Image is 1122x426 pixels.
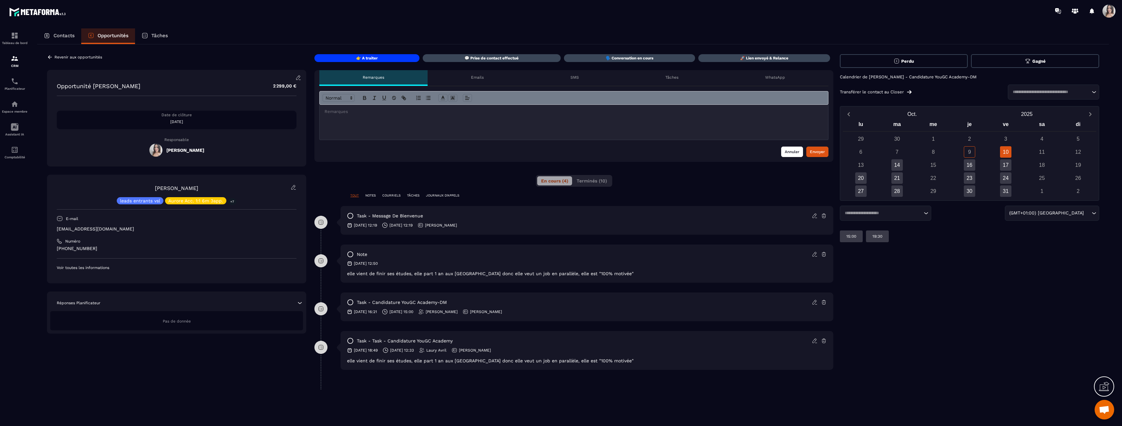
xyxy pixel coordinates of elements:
[228,198,236,205] p: +7
[57,137,296,142] p: Responsable
[354,261,378,266] p: [DATE] 12:50
[1060,120,1096,131] div: di
[1036,133,1048,145] div: 4
[37,28,81,44] a: Contacts
[541,178,568,183] span: En cours (4)
[266,80,296,92] p: 2 299,00 €
[2,50,28,72] a: formationformationCRM
[98,33,129,39] p: Opportunités
[971,54,1099,68] button: Gagné
[390,348,414,353] p: [DATE] 12:33
[135,28,174,44] a: Tâches
[1036,185,1048,197] div: 1
[1085,210,1090,217] input: Search for option
[57,265,296,270] p: Voir toutes les informations
[1005,206,1099,221] div: Search for option
[2,155,28,159] p: Comptabilité
[66,216,78,221] p: E-mail
[11,77,19,85] img: scheduler
[426,309,458,314] p: [PERSON_NAME]
[842,210,922,216] input: Search for option
[964,172,975,184] div: 23
[357,338,453,344] p: task - task - Candidature YouGC Academy
[879,120,915,131] div: ma
[357,251,367,258] p: note
[855,172,867,184] div: 20
[806,147,828,157] button: Envoyer
[570,75,579,80] p: SMS
[363,75,384,80] p: Remarques
[2,87,28,90] p: Planificateur
[840,89,904,95] p: Transférer le contact au Closer
[1000,185,1011,197] div: 31
[407,193,419,198] p: TÂCHES
[928,159,939,171] div: 15
[915,120,951,131] div: me
[347,358,827,363] div: elle vient de finir ses études, elle part 1 an aux [GEOGRAPHIC_DATA] donc elle veut un job en par...
[840,206,931,221] div: Search for option
[891,159,903,171] div: 14
[843,110,855,118] button: Previous month
[389,223,413,228] p: [DATE] 12:19
[840,54,968,68] button: Perdu
[57,245,296,252] p: [PHONE_NUMBER]
[891,185,903,197] div: 28
[168,198,223,203] p: Aurore Acc. 1:1 6m 3app.
[426,193,459,198] p: JOURNAUX D'APPELS
[840,74,1099,80] p: Calendrier de [PERSON_NAME] - Candidature YouGC Academy-DM
[1000,159,1011,171] div: 17
[151,33,168,39] p: Tâches
[11,32,19,39] img: formation
[1072,133,1084,145] div: 5
[2,141,28,164] a: accountantaccountantComptabilité
[1024,120,1060,131] div: sa
[969,108,1084,120] button: Open years overlay
[57,300,100,306] p: Réponses Planificateur
[57,83,140,89] p: Opportunité [PERSON_NAME]
[11,100,19,108] img: automations
[163,319,191,323] span: Pas de donnée
[9,6,68,18] img: logo
[54,55,102,59] p: Revenir aux opportunités
[964,185,975,197] div: 30
[1084,110,1096,118] button: Next month
[1036,172,1048,184] div: 25
[855,146,867,158] div: 6
[951,120,988,131] div: je
[2,133,28,136] p: Assistant IA
[365,193,376,198] p: NOTES
[577,178,607,183] span: Terminés (10)
[425,223,457,228] p: [PERSON_NAME]
[354,223,377,228] p: [DATE] 12:19
[964,159,975,171] div: 16
[988,120,1024,131] div: ve
[781,147,803,157] button: Annuler
[53,33,75,39] p: Contacts
[1095,400,1114,419] div: Ouvrir le chat
[426,348,447,353] p: Laury Avril
[810,149,825,155] div: Envoyer
[1072,146,1084,158] div: 12
[2,72,28,95] a: schedulerschedulerPlanificateur
[2,27,28,50] a: formationformationTableau de bord
[855,159,867,171] div: 13
[65,239,80,244] p: Numéro
[843,120,1096,197] div: Calendar wrapper
[2,41,28,45] p: Tableau de bord
[740,55,788,61] p: 🚀 Lien envoyé & Relance
[81,28,135,44] a: Opportunités
[537,176,572,185] button: En cours (4)
[928,133,939,145] div: 1
[964,146,975,158] div: 9
[843,120,879,131] div: lu
[354,348,378,353] p: [DATE] 18:49
[843,133,1096,197] div: Calendar days
[470,309,502,314] p: [PERSON_NAME]
[471,75,484,80] p: Emails
[606,55,653,61] p: 🗣️ Conversation en cours
[382,193,401,198] p: COURRIELS
[57,112,296,118] p: Date de clôture
[166,148,204,153] h5: [PERSON_NAME]
[1072,185,1084,197] div: 2
[928,185,939,197] div: 29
